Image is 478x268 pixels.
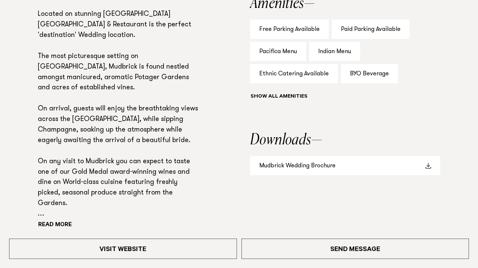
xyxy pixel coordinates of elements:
[250,64,338,83] div: Ethnic Catering Available
[9,239,237,259] a: Visit Website
[250,42,306,61] div: Pacifica Menu
[250,20,329,39] div: Free Parking Available
[341,64,398,83] div: BYO Beverage
[38,9,201,220] p: Located on stunning [GEOGRAPHIC_DATA] [GEOGRAPHIC_DATA] & Restaurant is the perfect 'destination'...
[332,20,410,39] div: Paid Parking Available
[241,239,469,259] a: Send Message
[309,42,360,61] div: Indian Menu
[250,156,440,175] a: Mudbrick Wedding Brochure
[250,133,440,148] h2: Downloads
